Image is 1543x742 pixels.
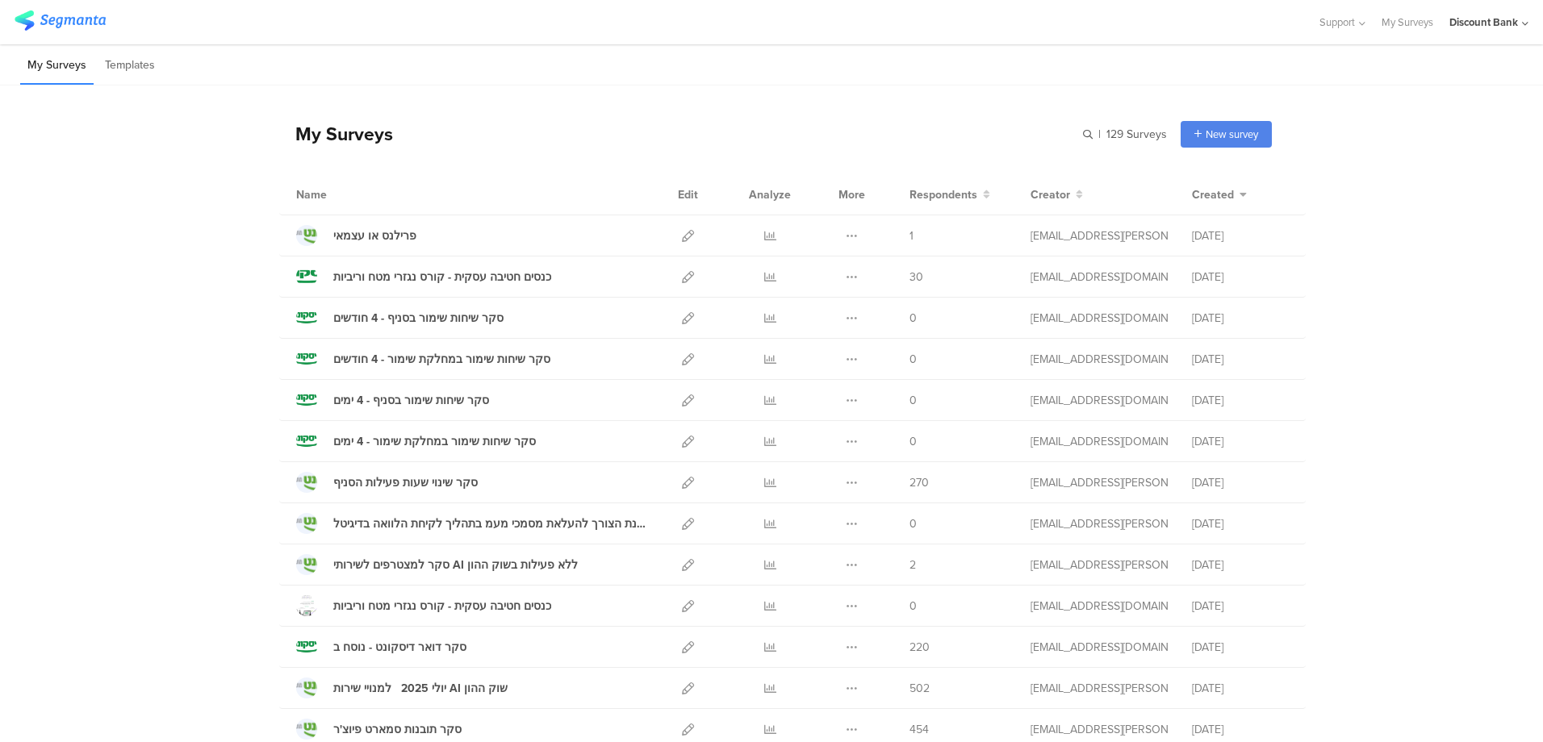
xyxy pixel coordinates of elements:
div: סקר דואר דיסקונט - נוסח ב [333,639,466,656]
span: Creator [1031,186,1070,203]
a: כנסים חטיבה עסקית - קורס נגזרי מטח וריביות [296,266,551,287]
span: 502 [909,680,930,697]
li: My Surveys [20,47,94,85]
span: 1 [909,227,914,244]
div: Discount Bank [1449,15,1518,30]
span: | [1096,126,1103,143]
span: 0 [909,351,917,368]
a: פרילנס או עצמאי [296,225,416,246]
div: hofit.refael@dbank.co.il [1031,474,1168,491]
div: [DATE] [1192,310,1289,327]
div: anat.gilad@dbank.co.il [1031,310,1168,327]
button: Respondents [909,186,990,203]
div: [DATE] [1192,598,1289,615]
div: Analyze [746,174,794,215]
div: סקר שינוי שעות פעילות הסניף [333,474,478,491]
a: בחינת הצורך להעלאת מסמכי מעמ בתהליך לקיחת הלוואה בדיגיטל [296,513,646,534]
a: יולי 2025 למנויי שירות AI שוק ההון [296,677,508,698]
div: anat.gilad@dbank.co.il [1031,269,1168,286]
div: [DATE] [1192,721,1289,738]
span: Support [1319,15,1355,30]
span: Created [1192,186,1234,203]
div: Name [296,186,393,203]
div: [DATE] [1192,269,1289,286]
a: סקר תובנות סמארט פיוצ'ר [296,719,462,740]
div: More [834,174,869,215]
span: New survey [1206,127,1258,142]
div: anat.gilad@dbank.co.il [1031,351,1168,368]
span: 454 [909,721,929,738]
div: Edit [671,174,705,215]
div: [DATE] [1192,474,1289,491]
a: סקר דואר דיסקונט - נוסח ב [296,636,466,657]
div: יולי 2025 למנויי שירות AI שוק ההון [333,680,508,697]
div: anat.gilad@dbank.co.il [1031,598,1168,615]
span: 0 [909,433,917,450]
div: [DATE] [1192,639,1289,656]
div: כנסים חטיבה עסקית - קורס נגזרי מטח וריביות [333,269,551,286]
span: Respondents [909,186,977,203]
div: סקר שיחות שימור במחלקת שימור - 4 ימים [333,433,536,450]
span: 0 [909,515,917,532]
span: 0 [909,598,917,615]
a: סקר שיחות שימור בסניף - 4 ימים [296,390,489,411]
div: [DATE] [1192,680,1289,697]
span: 30 [909,269,923,286]
span: 220 [909,639,930,656]
a: סקר שינוי שעות פעילות הסניף [296,472,478,493]
li: Templates [98,47,162,85]
div: anat.gilad@dbank.co.il [1031,639,1168,656]
div: hofit.refael@dbank.co.il [1031,556,1168,573]
span: 129 Surveys [1106,126,1167,143]
div: My Surveys [279,120,393,148]
div: anat.gilad@dbank.co.il [1031,392,1168,409]
div: [DATE] [1192,351,1289,368]
div: [DATE] [1192,392,1289,409]
div: [DATE] [1192,227,1289,244]
button: Created [1192,186,1247,203]
a: סקר למצטרפים לשירותי AI ללא פעילות בשוק ההון [296,554,578,575]
div: סקר שיחות שימור בסניף - 4 ימים [333,392,489,409]
div: סקר תובנות סמארט פיוצ'ר [333,721,462,738]
a: סקר שיחות שימור במחלקת שימור - 4 חודשים [296,348,550,369]
div: פרילנס או עצמאי [333,227,416,244]
img: segmanta logo [15,10,106,31]
a: סקר שיחות שימור במחלקת שימור - 4 ימים [296,431,536,452]
div: hofit.refael@dbank.co.il [1031,680,1168,697]
span: 0 [909,310,917,327]
div: סקר שיחות שימור במחלקת שימור - 4 חודשים [333,351,550,368]
span: 2 [909,556,916,573]
div: hofit.refael@dbank.co.il [1031,721,1168,738]
div: [DATE] [1192,556,1289,573]
div: [DATE] [1192,433,1289,450]
a: כנסים חטיבה עסקית - קורס נגזרי מטח וריביות [296,595,551,616]
a: סקר שיחות שימור בסניף - 4 חודשים [296,307,504,328]
span: 0 [909,392,917,409]
div: hofit.refael@dbank.co.il [1031,227,1168,244]
div: סקר למצטרפים לשירותי AI ללא פעילות בשוק ההון [333,556,578,573]
span: 270 [909,474,929,491]
div: [DATE] [1192,515,1289,532]
div: hofit.refael@dbank.co.il [1031,515,1168,532]
button: Creator [1031,186,1083,203]
div: כנסים חטיבה עסקית - קורס נגזרי מטח וריביות [333,598,551,615]
div: בחינת הצורך להעלאת מסמכי מעמ בתהליך לקיחת הלוואה בדיגיטל [333,515,646,532]
div: anat.gilad@dbank.co.il [1031,433,1168,450]
div: סקר שיחות שימור בסניף - 4 חודשים [333,310,504,327]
